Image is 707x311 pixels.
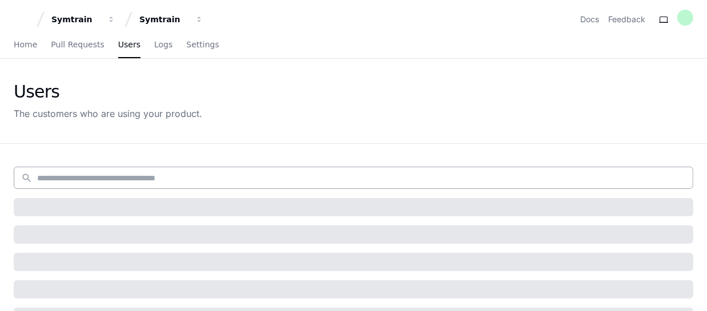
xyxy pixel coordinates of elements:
a: Logs [154,32,172,58]
button: Symtrain [135,9,208,30]
div: Users [14,82,202,102]
span: Pull Requests [51,41,104,48]
a: Docs [580,14,599,25]
div: Symtrain [139,14,188,25]
a: Home [14,32,37,58]
span: Logs [154,41,172,48]
div: Symtrain [51,14,101,25]
span: Users [118,41,140,48]
span: Settings [186,41,219,48]
button: Symtrain [47,9,120,30]
span: Home [14,41,37,48]
div: The customers who are using your product. [14,107,202,120]
mat-icon: search [21,172,33,184]
a: Pull Requests [51,32,104,58]
a: Settings [186,32,219,58]
a: Users [118,32,140,58]
button: Feedback [608,14,645,25]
